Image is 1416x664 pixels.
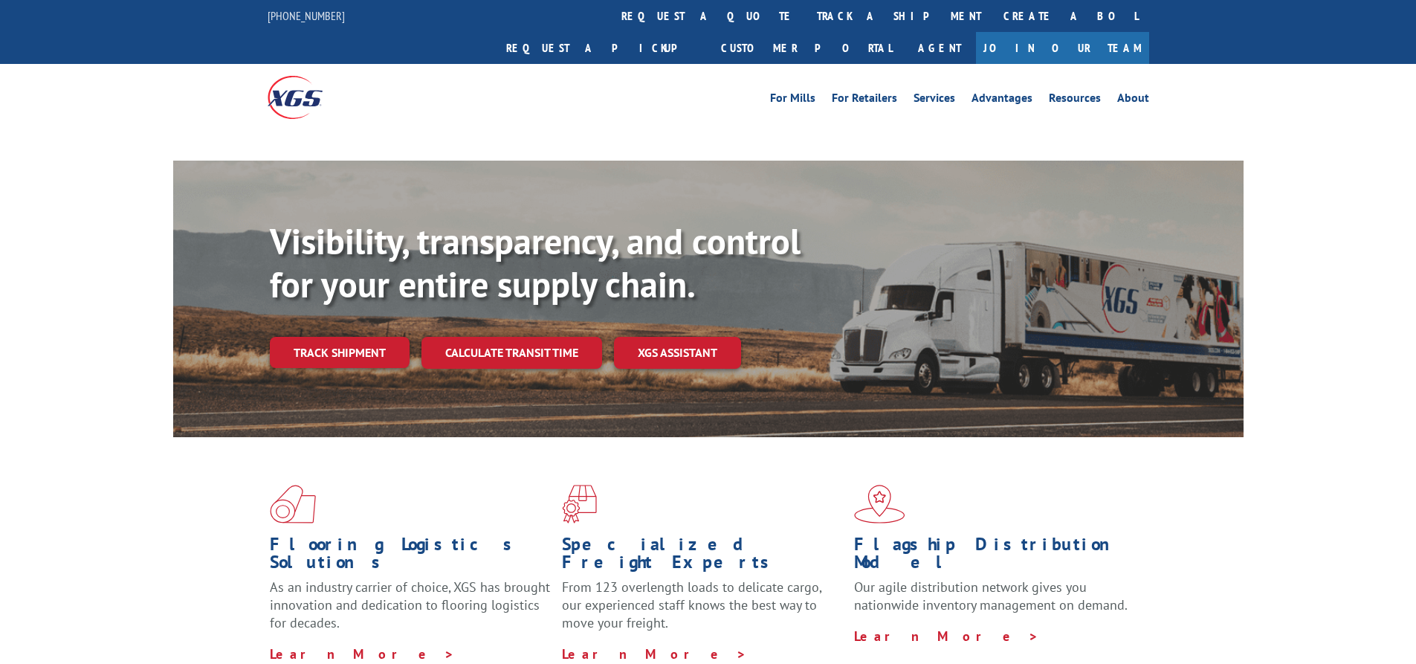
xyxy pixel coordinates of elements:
[562,535,843,578] h1: Specialized Freight Experts
[1049,92,1101,109] a: Resources
[854,485,905,523] img: xgs-icon-flagship-distribution-model-red
[268,8,345,23] a: [PHONE_NUMBER]
[903,32,976,64] a: Agent
[770,92,815,109] a: For Mills
[421,337,602,369] a: Calculate transit time
[972,92,1032,109] a: Advantages
[270,578,550,631] span: As an industry carrier of choice, XGS has brought innovation and dedication to flooring logistics...
[562,485,597,523] img: xgs-icon-focused-on-flooring-red
[854,628,1039,645] a: Learn More >
[854,578,1128,613] span: Our agile distribution network gives you nationwide inventory management on demand.
[562,578,843,645] p: From 123 overlength loads to delicate cargo, our experienced staff knows the best way to move you...
[562,645,747,663] a: Learn More >
[270,485,316,523] img: xgs-icon-total-supply-chain-intelligence-red
[832,92,897,109] a: For Retailers
[495,32,710,64] a: Request a pickup
[1117,92,1149,109] a: About
[914,92,955,109] a: Services
[854,535,1135,578] h1: Flagship Distribution Model
[976,32,1149,64] a: Join Our Team
[270,218,801,307] b: Visibility, transparency, and control for your entire supply chain.
[614,337,741,369] a: XGS ASSISTANT
[270,535,551,578] h1: Flooring Logistics Solutions
[270,645,455,663] a: Learn More >
[710,32,903,64] a: Customer Portal
[270,337,410,368] a: Track shipment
